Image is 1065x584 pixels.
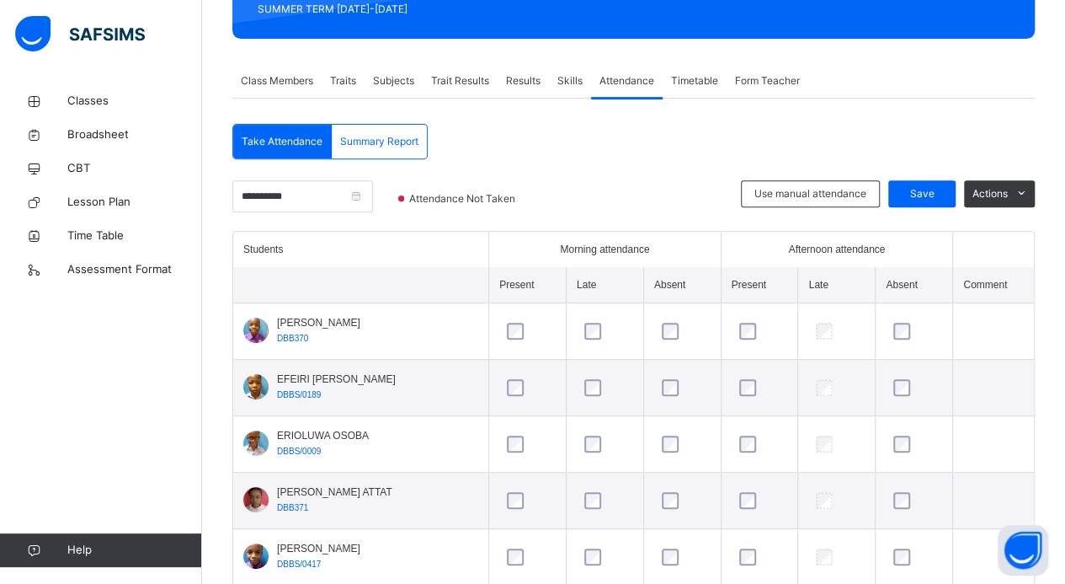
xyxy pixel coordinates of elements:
[277,428,369,443] span: ERIOLUWA OSOBA
[277,390,321,399] span: DBBS/0189
[876,267,953,303] th: Absent
[373,73,414,88] span: Subjects
[407,191,520,206] span: Attendance Not Taken
[998,525,1048,576] button: Open asap
[277,315,360,330] span: [PERSON_NAME]
[15,16,145,51] img: safsims
[754,186,866,201] span: Use manual attendance
[557,73,583,88] span: Skills
[489,267,567,303] th: Present
[340,134,418,149] span: Summary Report
[277,503,308,512] span: DBB371
[798,267,876,303] th: Late
[67,228,202,244] span: Time Table
[277,334,308,343] span: DBB370
[330,73,356,88] span: Traits
[67,194,202,211] span: Lesson Plan
[67,160,202,177] span: CBT
[277,372,396,387] span: EFEIRI [PERSON_NAME]
[671,73,718,88] span: Timetable
[431,73,489,88] span: Trait Results
[506,73,540,88] span: Results
[241,73,313,88] span: Class Members
[721,267,798,303] th: Present
[258,2,473,17] span: SUMMER TERM [DATE]-[DATE]
[566,267,643,303] th: Late
[560,242,649,257] span: Morning attendance
[277,560,321,569] span: DBBS/0417
[953,267,1034,303] th: Comment
[67,261,202,278] span: Assessment Format
[277,485,392,500] span: [PERSON_NAME] ATTAT
[67,542,201,559] span: Help
[901,186,943,201] span: Save
[972,186,1008,201] span: Actions
[233,232,489,267] th: Students
[789,242,886,257] span: Afternoon attendance
[242,134,322,149] span: Take Attendance
[67,93,202,110] span: Classes
[277,541,360,556] span: [PERSON_NAME]
[599,73,654,88] span: Attendance
[277,447,321,456] span: DBBS/0009
[643,267,721,303] th: Absent
[67,126,202,143] span: Broadsheet
[735,73,800,88] span: Form Teacher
